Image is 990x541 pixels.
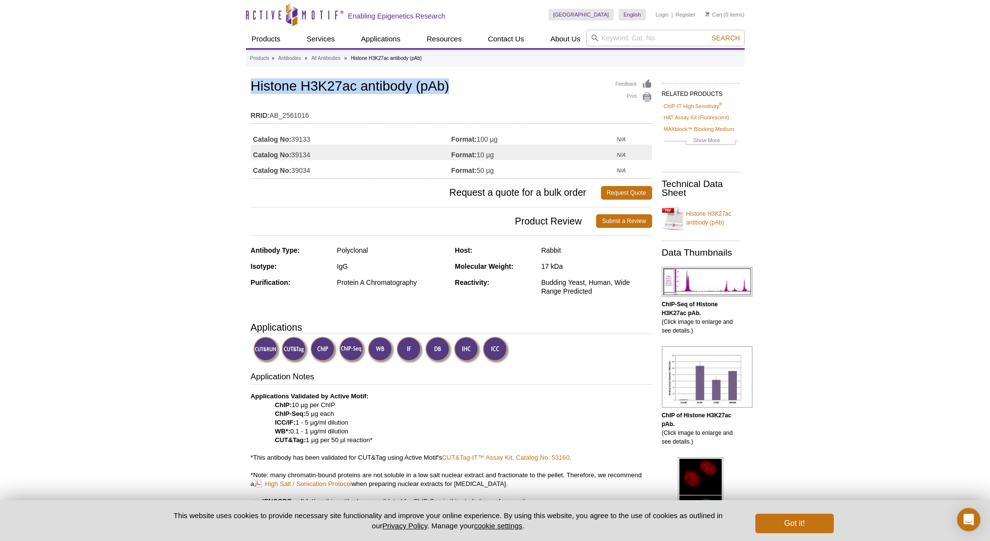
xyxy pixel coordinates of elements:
strong: ChIP-Seq: [275,410,306,417]
td: N/A [616,129,652,145]
div: IgG [337,262,448,271]
img: Your Cart [705,12,710,17]
b: modENCODE validation: [251,498,326,505]
strong: Host: [455,246,472,254]
li: » [305,56,308,61]
td: 39034 [251,160,451,176]
input: Keyword, Cat. No. [586,30,745,46]
td: 39134 [251,145,451,160]
div: Budding Yeast, Human, Wide Range Predicted [541,278,652,296]
h1: Histone H3K27ac antibody (pAb) [251,79,652,95]
a: ChIP-IT High Sensitivity® [664,102,722,111]
strong: Isotype: [251,262,277,270]
span: Search [711,34,740,42]
a: Submit a Review [596,214,652,228]
img: Western Blot Validated [368,336,394,363]
sup: ® [719,102,722,107]
a: Show More [664,136,738,147]
button: Search [709,34,743,42]
div: Rabbit [541,246,652,255]
td: 10 µg [451,145,617,160]
img: Immunofluorescence Validated [396,336,423,363]
b: Applications Validated by Active Motif: [251,392,369,400]
strong: Catalog No: [253,135,292,144]
img: CUT&Tag Validated [281,336,308,363]
li: | [672,9,673,20]
a: Products [250,54,269,63]
li: » [344,56,347,61]
a: Histone H3K27ac antibody (pAb) [662,204,740,233]
h2: Technical Data Sheet [662,180,740,197]
strong: Format: [451,150,477,159]
img: CUT&RUN Validated [253,336,280,363]
a: Privacy Policy [382,522,427,530]
strong: Molecular Weight: [455,262,513,270]
a: CUT&Tag-IT™ Assay Kit, Catalog No. 53160 [442,454,570,461]
a: Resources [421,30,467,48]
a: [GEOGRAPHIC_DATA] [548,9,614,20]
td: 50 µg [451,160,617,176]
img: Histone H3K27ac antibody (pAb) tested by ChIP-Seq. [662,267,752,297]
a: MAXblock™ Blocking Medium [664,125,734,133]
li: » [272,56,275,61]
button: Got it! [755,514,833,533]
a: Contact Us [482,30,530,48]
img: Dot Blot Validated [425,336,452,363]
img: Histone H3K27ac antibody (pAb) tested by immunofluorescence. [678,457,723,533]
a: Antibodies [278,54,301,63]
h2: Data Thumbnails [662,248,740,257]
td: AB_2561016 [251,105,652,121]
td: N/A [616,145,652,160]
strong: Catalog No: [253,166,292,175]
strong: Format: [451,135,477,144]
div: Polyclonal [337,246,448,255]
img: Immunohistochemistry Validated [454,336,481,363]
p: 10 µg per ChIP 5 µg each 1 - 5 µg/ml dilution 0.1 - 1 µg/ml dilution 1 µg per 50 µl reaction* *Th... [251,392,652,523]
a: Feedback [616,79,652,90]
h3: Applications [251,320,652,335]
p: (Click image to enlarge and see details.) [662,411,740,446]
a: HAT Assay Kit (Fluorescent) [664,113,729,122]
strong: Catalog No: [253,150,292,159]
strong: Format: [451,166,477,175]
strong: Purification: [251,279,291,286]
img: Histone H3K27ac antibody (pAb) tested by ChIP. [662,346,752,408]
p: This website uses cookies to provide necessary site functionality and improve your online experie... [157,510,740,531]
a: Login [655,11,669,18]
a: Applications [355,30,406,48]
b: ChIP-Seq of Histone H3K27ac pAb. [662,301,718,317]
span: Product Review [251,214,597,228]
strong: RRID: [251,111,270,120]
img: ChIP-Seq Validated [339,336,366,363]
b: ChIP of Histone H3K27ac pAb. [662,412,731,428]
h2: Enabling Epigenetics Research [348,12,446,20]
a: English [618,9,646,20]
a: All Antibodies [311,54,340,63]
span: Request a quote for a bulk order [251,186,601,200]
p: (Click image to enlarge and see details.) [662,300,740,335]
div: 17 kDa [541,262,652,271]
a: Services [301,30,341,48]
a: About Us [544,30,586,48]
h3: Application Notes [251,371,652,385]
strong: ICC/IF: [275,419,296,426]
img: ChIP Validated [310,336,337,363]
li: (0 items) [705,9,745,20]
a: High Salt / Sonication Protocol [254,479,352,488]
td: 39133 [251,129,451,145]
a: Cart [705,11,722,18]
h2: RELATED PRODUCTS [662,83,740,100]
a: Request Quote [601,186,652,200]
a: Print [616,92,652,103]
a: Register [675,11,695,18]
a: Products [246,30,286,48]
strong: Reactivity: [455,279,489,286]
li: Histone H3K27ac antibody (pAb) [351,56,422,61]
strong: CUT&Tag: [275,436,306,444]
td: N/A [616,160,652,176]
div: Open Intercom Messenger [957,508,980,531]
div: Protein A Chromatography [337,278,448,287]
img: Immunocytochemistry Validated [483,336,509,363]
td: 100 µg [451,129,617,145]
strong: Antibody Type: [251,246,300,254]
